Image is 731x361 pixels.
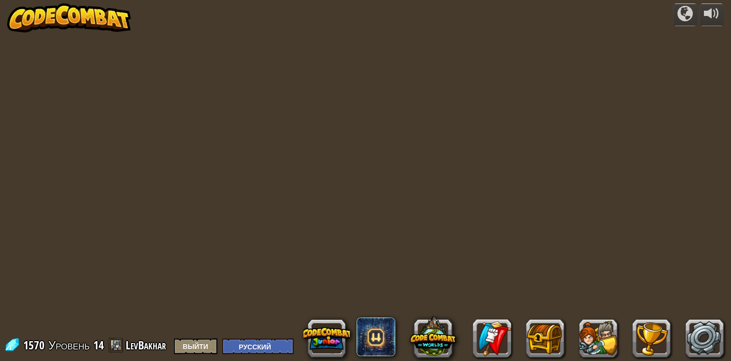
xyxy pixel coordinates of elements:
span: 1570 [23,337,47,353]
a: LevBakhar [126,337,169,353]
span: Уровень [48,337,90,353]
img: CodeCombat - Learn how to code by playing a game [7,3,131,32]
span: 14 [93,337,104,353]
button: Выйти [174,338,217,354]
button: Кампании [673,3,697,26]
button: Регулировать громкость [700,3,724,26]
